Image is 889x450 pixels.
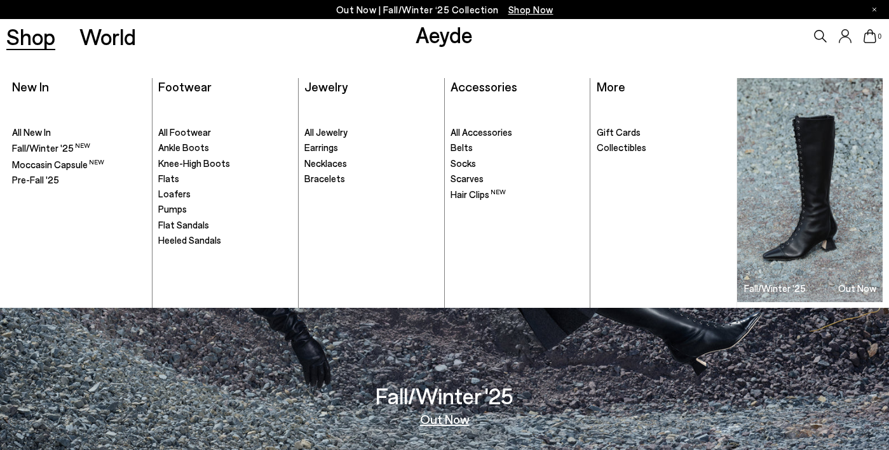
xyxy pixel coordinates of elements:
a: Aeyde [416,21,473,48]
span: Necklaces [304,157,347,169]
span: All Footwear [158,126,211,138]
a: Fall/Winter '25 Out Now [737,78,883,302]
a: All Jewelry [304,126,438,139]
a: All New In [12,126,146,139]
span: Knee-High Boots [158,157,230,169]
h3: Fall/Winter '25 [376,385,513,407]
h3: Fall/Winter '25 [744,284,806,293]
span: 0 [876,33,883,40]
a: Belts [451,142,584,154]
span: Collectibles [597,142,646,153]
span: Scarves [451,173,484,184]
span: Fall/Winter '25 [12,142,90,154]
a: Gift Cards [597,126,731,139]
a: World [79,25,136,48]
span: Ankle Boots [158,142,209,153]
span: Earrings [304,142,338,153]
a: Heeled Sandals [158,234,292,247]
a: All Accessories [451,126,584,139]
a: Collectibles [597,142,731,154]
a: Flat Sandals [158,219,292,232]
a: Pre-Fall '25 [12,174,146,187]
span: Belts [451,142,473,153]
span: All New In [12,126,51,138]
a: Loafers [158,188,292,201]
a: Knee-High Boots [158,157,292,170]
a: Accessories [451,79,517,94]
span: Flats [158,173,179,184]
a: Ankle Boots [158,142,292,154]
span: Bracelets [304,173,345,184]
span: Heeled Sandals [158,234,221,246]
a: Earrings [304,142,438,154]
a: Shop [6,25,55,48]
a: All Footwear [158,126,292,139]
span: Socks [451,157,476,169]
a: Socks [451,157,584,170]
a: Scarves [451,173,584,185]
a: Bracelets [304,173,438,185]
a: Flats [158,173,292,185]
a: Jewelry [304,79,348,94]
span: All Accessories [451,126,512,138]
img: Group_1295_900x.jpg [737,78,883,302]
span: Pumps [158,203,187,215]
a: Fall/Winter '25 [12,142,146,155]
a: Hair Clips [451,188,584,201]
p: Out Now | Fall/Winter ‘25 Collection [336,2,553,18]
a: Necklaces [304,157,438,170]
span: Hair Clips [451,189,506,200]
a: Pumps [158,203,292,216]
span: Moccasin Capsule [12,159,104,170]
a: 0 [864,29,876,43]
span: Gift Cards [597,126,641,138]
h3: Out Now [838,284,876,293]
span: Pre-Fall '25 [12,174,59,185]
a: Moccasin Capsule [12,158,146,171]
a: More [597,79,625,94]
a: New In [12,79,49,94]
a: Out Now [420,413,470,425]
span: All Jewelry [304,126,348,138]
a: Footwear [158,79,212,94]
span: Flat Sandals [158,219,209,230]
span: Navigate to /collections/new-in [508,4,553,15]
span: Loafers [158,188,191,199]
